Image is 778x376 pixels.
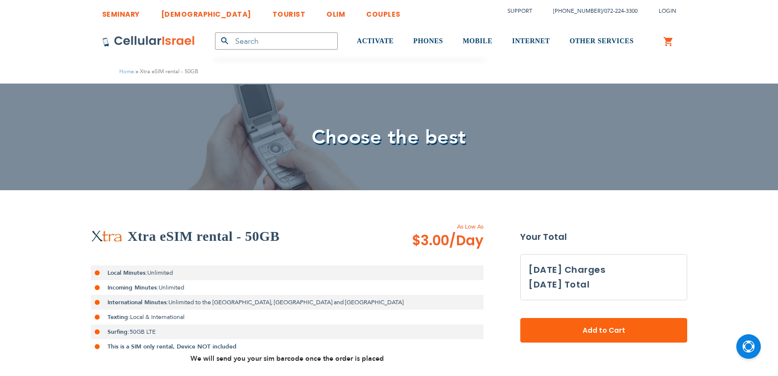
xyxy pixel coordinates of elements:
a: PHONES [413,23,443,60]
span: MOBILE [463,37,493,45]
strong: International Minutes: [107,298,168,306]
li: Unlimited [91,280,483,295]
a: ACTIVATE [357,23,394,60]
li: Unlimited [91,265,483,280]
strong: Your Total [520,230,687,244]
span: $3.00 [412,231,483,251]
h2: Xtra eSIM rental - 50GB [128,227,280,246]
a: TOURIST [272,2,306,21]
span: PHONES [413,37,443,45]
a: OTHER SERVICES [569,23,634,60]
input: Search [215,32,338,50]
li: Unlimited to the [GEOGRAPHIC_DATA], [GEOGRAPHIC_DATA] and [GEOGRAPHIC_DATA] [91,295,483,310]
strong: We will send you your sim barcode once the order is placed [190,354,384,363]
a: COUPLES [366,2,401,21]
a: Support [508,7,532,15]
li: Local & International [91,310,483,324]
a: OLIM [326,2,345,21]
span: /Day [449,231,483,251]
img: Cellular Israel Logo [102,35,195,47]
strong: Incoming Minutes: [107,284,159,291]
strong: This is a SIM only rental, Device NOT included [107,343,237,350]
a: SEMINARY [102,2,140,21]
button: Add to Cart [520,318,687,343]
a: MOBILE [463,23,493,60]
a: INTERNET [512,23,550,60]
a: [PHONE_NUMBER] [553,7,602,15]
img: Xtra eSIM rental - 50GB [91,230,123,243]
span: Login [659,7,676,15]
a: [DEMOGRAPHIC_DATA] [161,2,251,21]
span: INTERNET [512,37,550,45]
strong: Surfing: [107,328,130,336]
li: Xtra eSIM rental - 50GB [134,67,198,76]
a: 072-224-3300 [604,7,638,15]
li: 50GB LTE [91,324,483,339]
strong: Texting: [107,313,130,321]
h3: [DATE] Total [529,277,590,292]
span: Add to Cart [553,325,655,336]
a: Home [119,68,134,75]
span: OTHER SERVICES [569,37,634,45]
h3: [DATE] Charges [529,262,679,277]
span: Choose the best [312,124,466,151]
span: As Low As [385,222,483,231]
span: ACTIVATE [357,37,394,45]
li: / [543,4,638,18]
strong: Local Minutes: [107,269,147,277]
